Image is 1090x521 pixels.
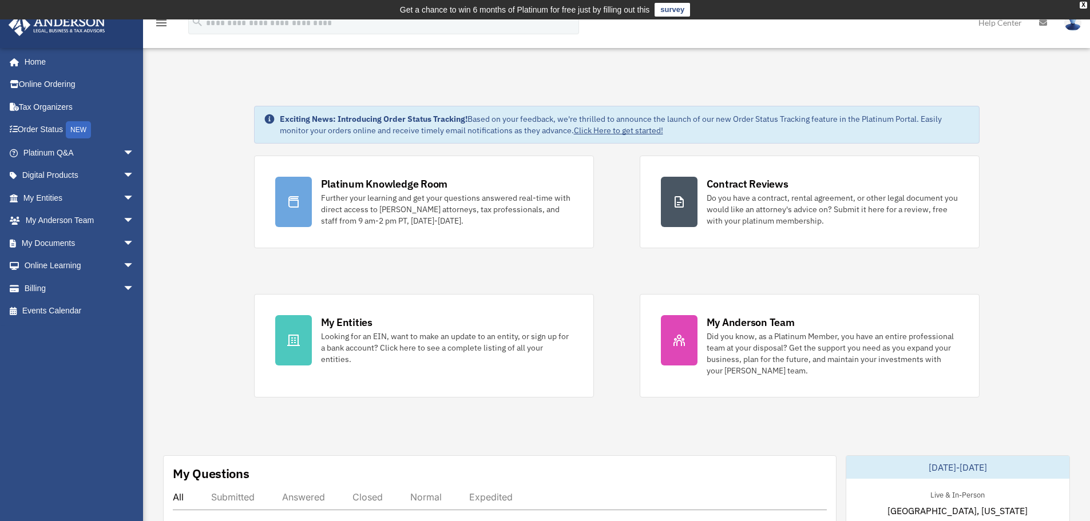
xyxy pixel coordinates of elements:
[8,232,152,254] a: My Documentsarrow_drop_down
[400,3,650,17] div: Get a chance to win 6 months of Platinum for free just by filling out this
[8,164,152,187] a: Digital Productsarrow_drop_down
[5,14,109,36] img: Anderson Advisors Platinum Portal
[191,15,204,28] i: search
[8,96,152,118] a: Tax Organizers
[321,315,372,329] div: My Entities
[640,294,980,397] a: My Anderson Team Did you know, as a Platinum Member, you have an entire professional team at your...
[173,465,249,482] div: My Questions
[574,125,663,136] a: Click Here to get started!
[123,141,146,165] span: arrow_drop_down
[154,16,168,30] i: menu
[8,277,152,300] a: Billingarrow_drop_down
[352,491,383,503] div: Closed
[640,156,980,248] a: Contract Reviews Do you have a contract, rental agreement, or other legal document you would like...
[1064,14,1081,31] img: User Pic
[123,254,146,278] span: arrow_drop_down
[469,491,513,503] div: Expedited
[8,186,152,209] a: My Entitiesarrow_drop_down
[321,192,573,226] div: Further your learning and get your questions answered real-time with direct access to [PERSON_NAM...
[8,209,152,232] a: My Anderson Teamarrow_drop_down
[8,300,152,323] a: Events Calendar
[8,254,152,277] a: Online Learningarrow_drop_down
[921,488,994,500] div: Live & In-Person
[173,491,184,503] div: All
[1080,2,1087,9] div: close
[707,192,958,226] div: Do you have a contract, rental agreement, or other legal document you would like an attorney's ad...
[707,331,958,376] div: Did you know, as a Platinum Member, you have an entire professional team at your disposal? Get th...
[254,294,594,397] a: My Entities Looking for an EIN, want to make an update to an entity, or sign up for a bank accoun...
[282,491,325,503] div: Answered
[280,114,467,124] strong: Exciting News: Introducing Order Status Tracking!
[8,118,152,142] a: Order StatusNEW
[123,164,146,188] span: arrow_drop_down
[280,113,970,136] div: Based on your feedback, we're thrilled to announce the launch of our new Order Status Tracking fe...
[887,504,1028,518] span: [GEOGRAPHIC_DATA], [US_STATE]
[846,456,1069,479] div: [DATE]-[DATE]
[254,156,594,248] a: Platinum Knowledge Room Further your learning and get your questions answered real-time with dire...
[66,121,91,138] div: NEW
[655,3,690,17] a: survey
[154,20,168,30] a: menu
[707,177,788,191] div: Contract Reviews
[410,491,442,503] div: Normal
[707,315,795,329] div: My Anderson Team
[123,232,146,255] span: arrow_drop_down
[123,186,146,210] span: arrow_drop_down
[123,209,146,233] span: arrow_drop_down
[8,141,152,164] a: Platinum Q&Aarrow_drop_down
[211,491,255,503] div: Submitted
[123,277,146,300] span: arrow_drop_down
[8,50,146,73] a: Home
[321,331,573,365] div: Looking for an EIN, want to make an update to an entity, or sign up for a bank account? Click her...
[321,177,448,191] div: Platinum Knowledge Room
[8,73,152,96] a: Online Ordering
